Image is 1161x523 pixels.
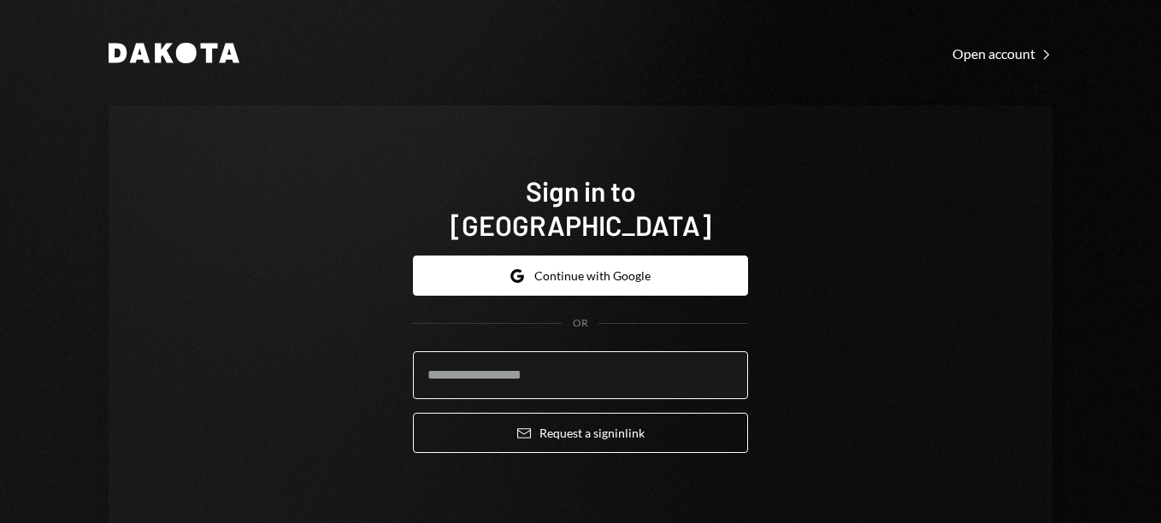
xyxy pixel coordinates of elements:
[714,365,734,385] keeper-lock: Open Keeper Popup
[952,45,1052,62] div: Open account
[413,173,748,242] h1: Sign in to [GEOGRAPHIC_DATA]
[413,256,748,296] button: Continue with Google
[573,316,588,331] div: OR
[413,413,748,453] button: Request a signinlink
[952,44,1052,62] a: Open account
